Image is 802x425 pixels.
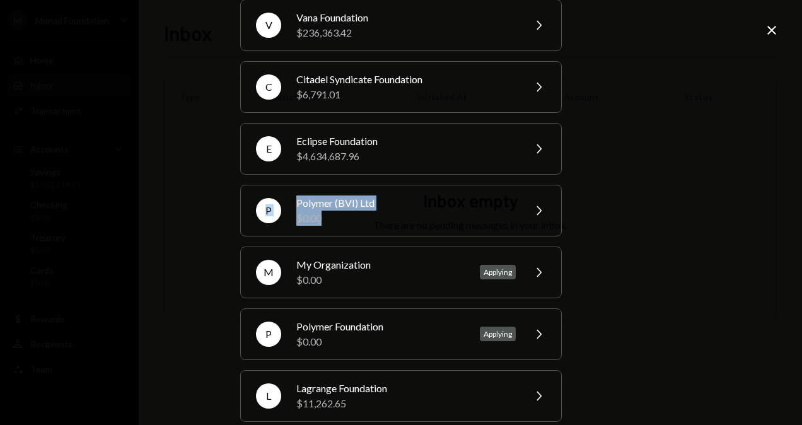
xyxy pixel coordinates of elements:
button: LLagrange Foundation$11,262.65 [240,370,562,422]
div: $11,262.65 [296,396,516,411]
div: $4,634,687.96 [296,149,516,164]
div: P [256,198,281,223]
div: Lagrange Foundation [296,381,516,396]
button: EEclipse Foundation$4,634,687.96 [240,123,562,175]
div: Polymer (BVI) Ltd [296,195,516,211]
div: $236,363.42 [296,25,516,40]
div: Polymer Foundation [296,319,465,334]
div: V [256,13,281,38]
div: M [256,260,281,285]
div: E [256,136,281,161]
button: PPolymer (BVI) Ltd$0.00 [240,185,562,236]
div: $0.00 [296,272,465,288]
div: C [256,74,281,100]
button: MMy Organization$0.00Applying [240,247,562,298]
button: CCitadel Syndicate Foundation$6,791.01 [240,61,562,113]
div: $6,791.01 [296,87,516,102]
div: Eclipse Foundation [296,134,516,149]
div: $0.00 [296,211,516,226]
div: My Organization [296,257,465,272]
div: Citadel Syndicate Foundation [296,72,516,87]
div: Applying [480,265,516,279]
button: PPolymer Foundation$0.00Applying [240,308,562,360]
div: Applying [480,327,516,341]
div: $0.00 [296,334,465,349]
div: Vana Foundation [296,10,516,25]
div: L [256,383,281,409]
div: P [256,322,281,347]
